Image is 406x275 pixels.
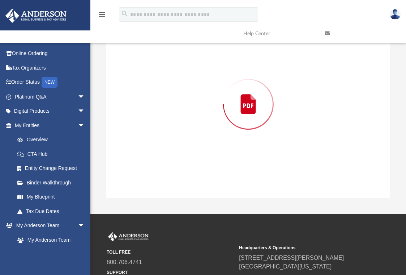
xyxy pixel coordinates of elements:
[10,190,92,204] a: My Blueprint
[107,259,142,265] a: 800.706.4741
[121,10,129,18] i: search
[78,118,92,133] span: arrow_drop_down
[10,175,96,190] a: Binder Walkthrough
[5,104,96,118] a: Digital Productsarrow_drop_down
[42,77,57,88] div: NEW
[5,75,96,90] a: Order StatusNEW
[10,133,96,147] a: Overview
[3,9,69,23] img: Anderson Advisors Platinum Portal
[5,46,96,61] a: Online Ordering
[239,263,332,270] a: [GEOGRAPHIC_DATA][US_STATE]
[10,204,96,218] a: Tax Due Dates
[5,218,92,233] a: My Anderson Teamarrow_drop_down
[5,61,96,75] a: Tax Organizers
[78,89,92,104] span: arrow_drop_down
[107,232,150,242] img: Anderson Advisors Platinum Portal
[10,147,96,161] a: CTA Hub
[238,19,319,48] a: Help Center
[239,255,344,261] a: [STREET_ADDRESS][PERSON_NAME]
[107,249,234,255] small: TOLL FREE
[10,233,89,247] a: My Anderson Team
[239,245,366,251] small: Headquarters & Operations
[5,89,96,104] a: Platinum Q&Aarrow_drop_down
[390,9,401,20] img: User Pic
[98,14,106,19] a: menu
[5,118,96,133] a: My Entitiesarrow_drop_down
[10,247,92,262] a: Anderson System
[78,104,92,119] span: arrow_drop_down
[10,161,96,176] a: Entity Change Request
[98,10,106,19] i: menu
[78,218,92,233] span: arrow_drop_down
